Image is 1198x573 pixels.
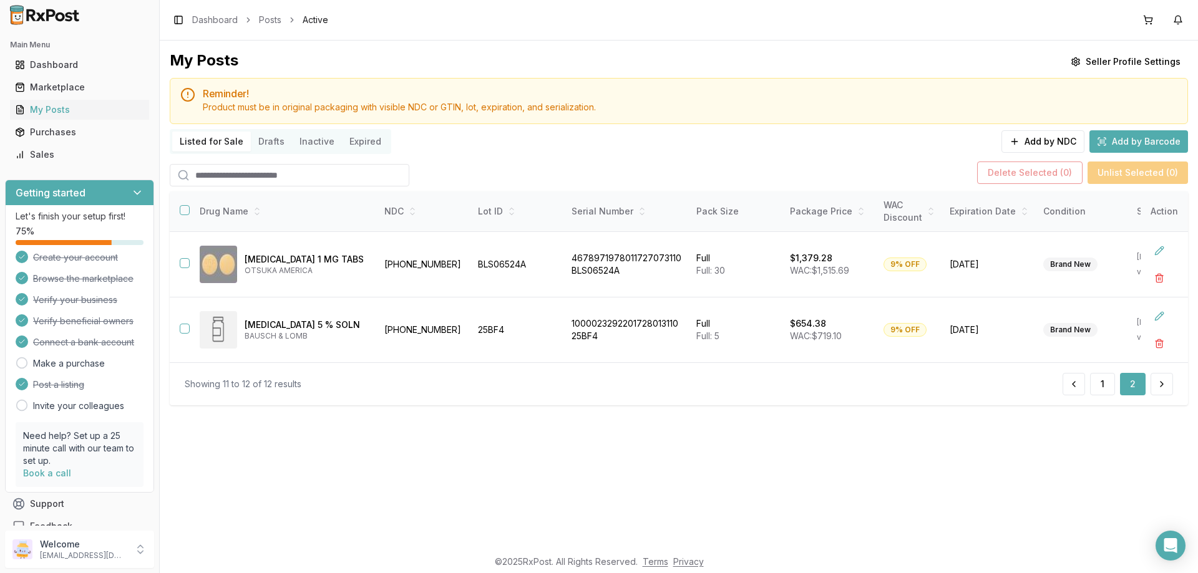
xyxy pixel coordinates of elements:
[16,210,144,223] p: Let's finish your setup first!
[192,14,238,26] a: Dashboard
[1137,317,1184,327] p: [DATE]
[790,205,869,218] div: Package Price
[1120,373,1146,395] button: 2
[1089,130,1188,153] button: Add by Barcode
[696,330,719,341] span: Full: 5
[1148,332,1171,355] button: Delete
[884,323,927,337] div: 9% OFF
[23,468,71,478] a: Book a call
[33,400,124,412] a: Invite your colleagues
[10,121,149,143] a: Purchases
[33,357,105,370] a: Make a purchase
[1036,191,1129,232] th: Condition
[1137,205,1184,218] div: Source
[16,185,85,200] h3: Getting started
[950,205,1028,218] div: Expiration Date
[5,122,154,142] button: Purchases
[12,539,32,559] img: User avatar
[696,265,725,276] span: Full: 30
[377,232,470,297] td: [PHONE_NUMBER]
[292,132,342,152] button: Inactive
[1137,332,1184,342] p: via Scanner
[5,145,154,165] button: Sales
[10,54,149,76] a: Dashboard
[40,538,127,551] p: Welcome
[15,148,144,161] div: Sales
[33,272,134,285] span: Browse the marketplace
[5,77,154,97] button: Marketplace
[884,258,927,271] div: 9% OFF
[251,132,292,152] button: Drafts
[673,556,704,567] a: Privacy
[470,297,564,363] td: 25BF4
[5,493,154,515] button: Support
[200,311,237,349] img: Xiidra 5 % SOLN
[15,126,144,138] div: Purchases
[1156,531,1186,561] div: Open Intercom Messenger
[170,51,238,73] div: My Posts
[950,258,1028,271] span: [DATE]
[16,225,34,238] span: 75 %
[33,251,118,264] span: Create your account
[33,294,117,306] span: Verify your business
[884,199,935,224] div: WAC Discount
[643,556,668,567] a: Terms
[1043,258,1098,271] div: Brand New
[15,81,144,94] div: Marketplace
[172,132,251,152] button: Listed for Sale
[1148,305,1171,327] button: Edit
[564,297,689,363] td: 100002329220172801311025BF4
[23,430,136,467] p: Need help? Set up a 25 minute call with our team to set up.
[377,297,470,363] td: [PHONE_NUMBER]
[5,515,154,537] button: Feedback
[5,100,154,120] button: My Posts
[950,324,1028,336] span: [DATE]
[1148,239,1171,262] button: Edit
[384,205,463,218] div: NDC
[192,14,328,26] nav: breadcrumb
[470,232,564,297] td: BLS06524A
[790,330,842,341] span: WAC: $719.10
[245,253,367,266] p: [MEDICAL_DATA] 1 MG TABS
[342,132,389,152] button: Expired
[5,5,85,25] img: RxPost Logo
[40,551,127,561] p: [EMAIL_ADDRESS][DOMAIN_NAME]
[5,55,154,75] button: Dashboard
[790,252,832,264] p: $1,379.28
[790,265,849,276] span: WAC: $1,515.69
[10,40,149,50] h2: Main Menu
[303,14,328,26] span: Active
[790,317,826,330] p: $654.38
[1141,191,1188,232] th: Action
[203,101,1177,113] div: Product must be in original packaging with visible NDC or GTIN, lot, expiration, and serialization.
[15,59,144,71] div: Dashboard
[1043,323,1098,337] div: Brand New
[1137,252,1184,262] p: [DATE]
[185,378,301,390] div: Showing 11 to 12 of 12 results
[572,205,681,218] div: Serial Number
[689,232,782,297] td: Full
[1137,267,1184,277] p: via Scanner
[10,76,149,99] a: Marketplace
[245,331,367,341] p: BAUSCH & LOMB
[478,205,557,218] div: Lot ID
[10,99,149,121] a: My Posts
[564,232,689,297] td: 4678971978011727073110BLS06524A
[259,14,281,26] a: Posts
[1001,130,1084,153] button: Add by NDC
[15,104,144,116] div: My Posts
[33,336,134,349] span: Connect a bank account
[30,520,72,532] span: Feedback
[200,246,237,283] img: Rexulti 1 MG TABS
[10,143,149,166] a: Sales
[1148,267,1171,289] button: Delete
[1090,373,1115,395] button: 1
[33,315,134,327] span: Verify beneficial owners
[203,89,1177,99] h5: Reminder!
[1063,51,1188,73] button: Seller Profile Settings
[245,319,367,331] p: [MEDICAL_DATA] 5 % SOLN
[200,205,367,218] div: Drug Name
[689,297,782,363] td: Full
[33,378,84,391] span: Post a listing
